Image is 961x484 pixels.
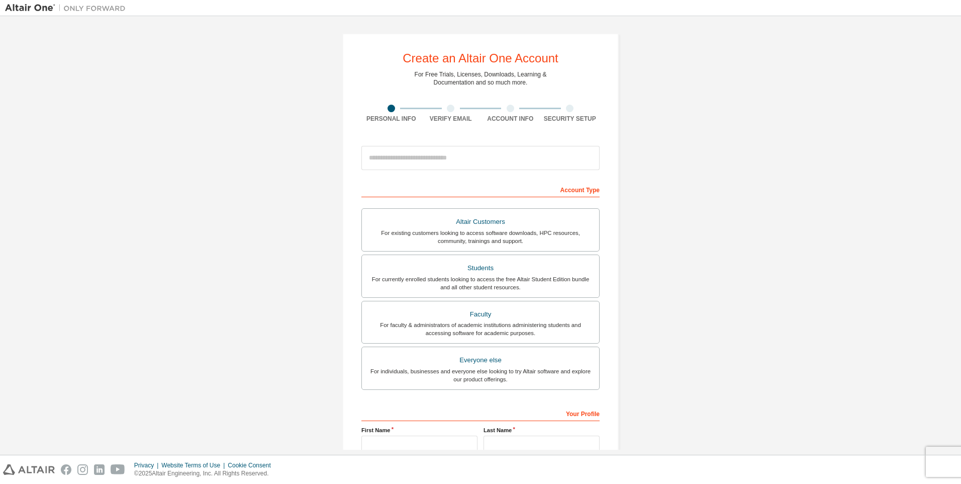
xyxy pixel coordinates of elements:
div: Verify Email [421,115,481,123]
img: youtube.svg [111,464,125,475]
div: Cookie Consent [228,461,276,469]
div: For currently enrolled students looking to access the free Altair Student Edition bundle and all ... [368,275,593,291]
div: Students [368,261,593,275]
div: Your Profile [361,405,600,421]
div: For existing customers looking to access software downloads, HPC resources, community, trainings ... [368,229,593,245]
div: Create an Altair One Account [403,52,558,64]
p: © 2025 Altair Engineering, Inc. All Rights Reserved. [134,469,277,478]
label: First Name [361,426,477,434]
div: For faculty & administrators of academic institutions administering students and accessing softwa... [368,321,593,337]
div: Security Setup [540,115,600,123]
div: Everyone else [368,353,593,367]
div: For individuals, businesses and everyone else looking to try Altair software and explore our prod... [368,367,593,383]
img: linkedin.svg [94,464,105,475]
img: Altair One [5,3,131,13]
img: instagram.svg [77,464,88,475]
div: Account Info [480,115,540,123]
div: For Free Trials, Licenses, Downloads, Learning & Documentation and so much more. [415,70,547,87]
div: Website Terms of Use [161,461,228,469]
label: Last Name [484,426,600,434]
img: facebook.svg [61,464,71,475]
img: altair_logo.svg [3,464,55,475]
div: Faculty [368,307,593,321]
div: Personal Info [361,115,421,123]
div: Altair Customers [368,215,593,229]
div: Privacy [134,461,161,469]
div: Account Type [361,181,600,197]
